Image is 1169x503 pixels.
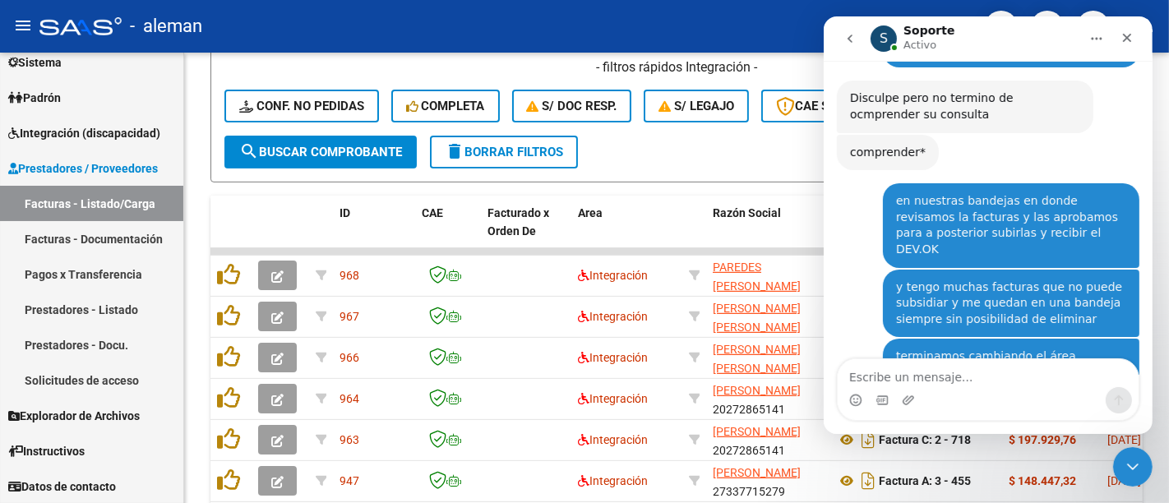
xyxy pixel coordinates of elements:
[713,302,801,334] span: [PERSON_NAME] [PERSON_NAME]
[239,99,364,113] span: Conf. no pedidas
[857,468,879,494] i: Descargar documento
[59,322,316,422] div: terminamos cambiando el área, colocamos otra concepto que no sea integración , para saber que esa...
[52,377,65,390] button: Selector de gif
[578,474,648,487] span: Integración
[578,433,648,446] span: Integración
[445,141,464,161] mat-icon: delete
[224,136,417,168] button: Buscar Comprobante
[713,425,801,438] span: [PERSON_NAME]
[430,136,578,168] button: Borrar Filtros
[481,196,571,268] datatable-header-cell: Facturado x Orden De
[857,427,879,453] i: Descargar documento
[415,196,481,268] datatable-header-cell: CAE
[340,269,359,282] span: 968
[761,90,908,122] button: CAE SIN CARGAR
[224,58,1129,76] h4: - filtros rápidos Integración -
[78,377,91,390] button: Adjuntar un archivo
[879,433,971,446] strong: Factura C: 2 - 718
[578,392,648,405] span: Integración
[8,407,140,425] span: Explorador de Archivos
[13,16,33,35] mat-icon: menu
[72,332,303,413] div: terminamos cambiando el área, colocamos otra concepto que no sea integración , para saber que esa...
[13,322,316,436] div: Supervisión dice…
[824,16,1153,434] iframe: Intercom live chat
[713,422,823,457] div: 20272865141
[713,258,823,293] div: 27209578811
[340,433,359,446] span: 963
[239,141,259,161] mat-icon: search
[713,340,823,375] div: 27169025377
[340,310,359,323] span: 967
[25,377,39,390] button: Selector de emoji
[713,381,823,416] div: 20272865141
[776,99,894,113] span: CAE SIN CARGAR
[1113,447,1153,487] iframe: Intercom live chat
[239,145,402,159] span: Buscar Comprobante
[130,8,202,44] span: - aleman
[713,464,823,498] div: 27337715279
[8,442,85,460] span: Instructivos
[706,196,829,268] datatable-header-cell: Razón Social
[1009,433,1076,446] strong: $ 197.929,76
[333,196,415,268] datatable-header-cell: ID
[8,89,61,107] span: Padrón
[340,351,359,364] span: 966
[713,343,801,375] span: [PERSON_NAME] [PERSON_NAME]
[571,196,682,268] datatable-header-cell: Area
[391,90,500,122] button: Completa
[8,124,160,142] span: Integración (discapacidad)
[512,90,632,122] button: S/ Doc Resp.
[713,466,801,479] span: [PERSON_NAME]
[713,261,801,293] span: PAREDES [PERSON_NAME]
[578,269,648,282] span: Integración
[713,299,823,334] div: 27162519560
[8,159,158,178] span: Prestadores / Proveedores
[224,90,379,122] button: Conf. no pedidas
[713,206,781,219] span: Razón Social
[406,99,485,113] span: Completa
[527,99,617,113] span: S/ Doc Resp.
[578,310,648,323] span: Integración
[487,206,549,238] span: Facturado x Orden De
[8,478,116,496] span: Datos de contacto
[1107,474,1141,487] span: [DATE]
[340,206,350,219] span: ID
[1107,433,1141,446] span: [DATE]
[14,343,315,371] textarea: Escribe un mensaje...
[340,392,359,405] span: 964
[713,384,801,397] span: [PERSON_NAME]
[578,351,648,364] span: Integración
[658,99,734,113] span: S/ legajo
[644,90,749,122] button: S/ legajo
[445,145,563,159] span: Borrar Filtros
[282,371,308,397] button: Enviar un mensaje…
[578,206,603,219] span: Area
[879,474,971,487] strong: Factura A: 3 - 455
[340,474,359,487] span: 947
[422,206,443,219] span: CAE
[1009,474,1076,487] strong: $ 148.447,32
[8,53,62,72] span: Sistema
